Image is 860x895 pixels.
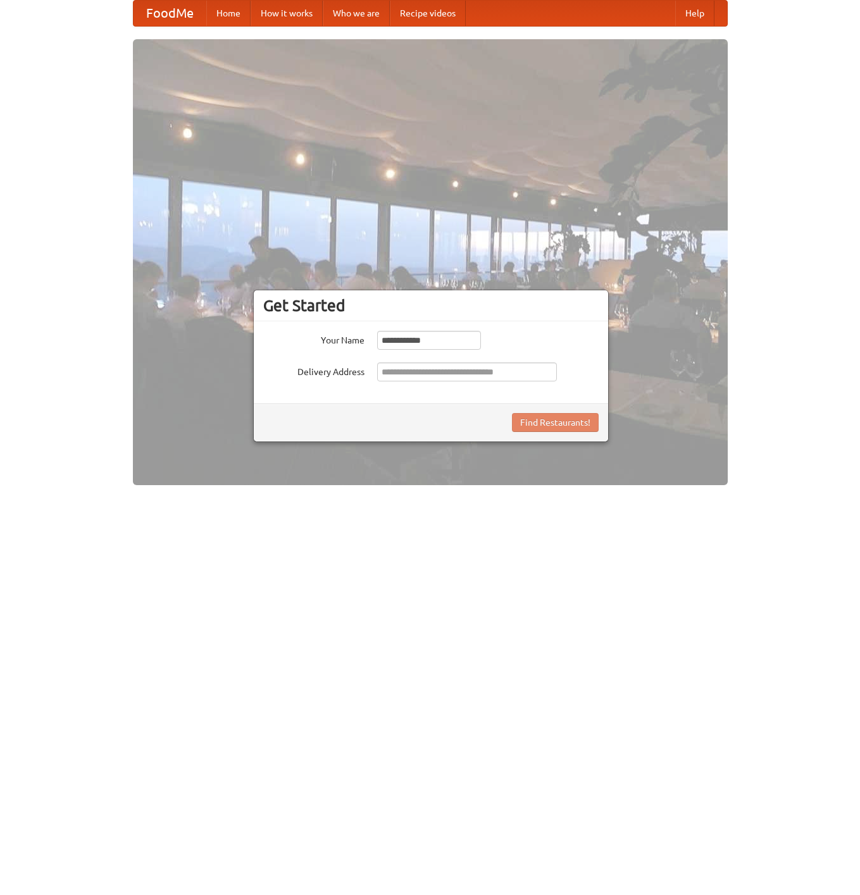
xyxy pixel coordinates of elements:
[263,296,599,315] h3: Get Started
[251,1,323,26] a: How it works
[675,1,714,26] a: Help
[206,1,251,26] a: Home
[323,1,390,26] a: Who we are
[263,331,365,347] label: Your Name
[134,1,206,26] a: FoodMe
[512,413,599,432] button: Find Restaurants!
[390,1,466,26] a: Recipe videos
[263,362,365,378] label: Delivery Address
